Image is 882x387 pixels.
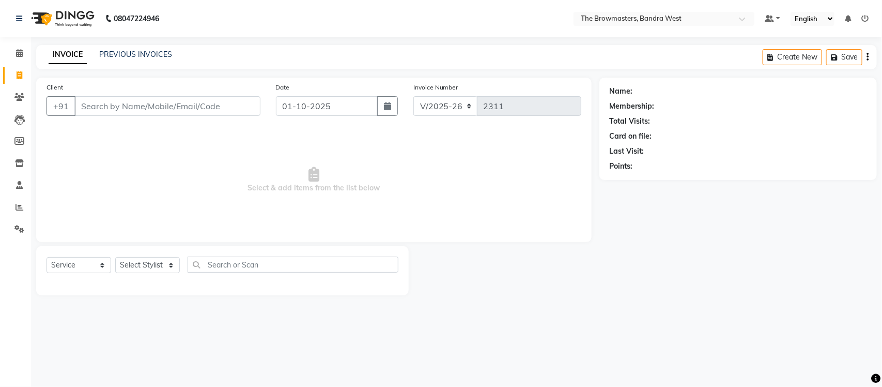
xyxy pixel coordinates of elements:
button: Save [826,49,862,65]
div: Points: [610,161,633,172]
label: Invoice Number [413,83,458,92]
div: Last Visit: [610,146,644,157]
div: Total Visits: [610,116,651,127]
input: Search or Scan [188,257,398,273]
input: Search by Name/Mobile/Email/Code [74,96,260,116]
a: PREVIOUS INVOICES [99,50,172,59]
span: Select & add items from the list below [47,128,581,232]
button: +91 [47,96,75,116]
div: Card on file: [610,131,652,142]
div: Name: [610,86,633,97]
b: 08047224946 [114,4,159,33]
label: Client [47,83,63,92]
img: logo [26,4,97,33]
a: INVOICE [49,46,87,64]
button: Create New [763,49,822,65]
label: Date [276,83,290,92]
div: Membership: [610,101,655,112]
